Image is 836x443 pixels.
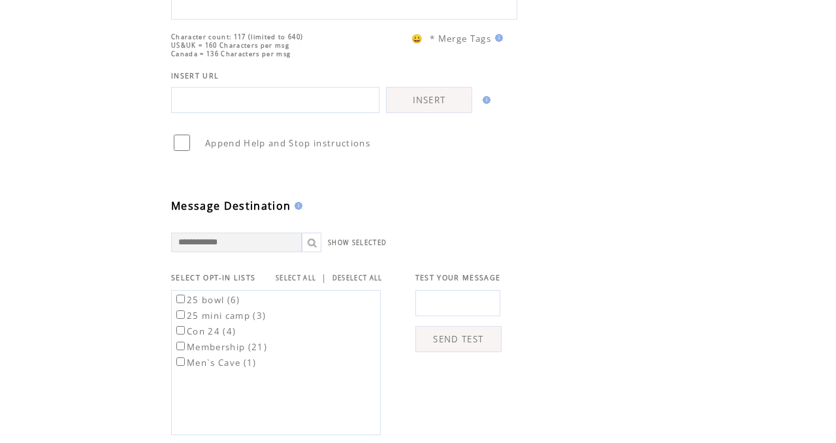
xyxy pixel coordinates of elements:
a: SHOW SELECTED [328,238,387,247]
img: help.gif [291,202,302,210]
input: 25 mini camp (3) [176,310,185,319]
a: SEND TEST [415,326,502,352]
img: help.gif [479,96,490,104]
span: US&UK = 160 Characters per msg [171,41,289,50]
input: Men`s Cave (1) [176,357,185,366]
input: Membership (21) [176,342,185,350]
label: Con 24 (4) [174,325,236,337]
input: Con 24 (4) [176,326,185,335]
label: 25 bowl (6) [174,294,240,306]
span: * Merge Tags [430,33,491,44]
label: Men`s Cave (1) [174,357,257,369]
span: SELECT OPT-IN LISTS [171,273,255,282]
span: TEST YOUR MESSAGE [415,273,501,282]
a: DESELECT ALL [332,274,383,282]
img: help.gif [491,34,503,42]
span: Character count: 117 (limited to 640) [171,33,303,41]
span: Canada = 136 Characters per msg [171,50,291,58]
label: Membership (21) [174,341,267,353]
span: Append Help and Stop instructions [205,137,370,149]
span: 😀 [411,33,423,44]
span: Message Destination [171,199,291,213]
a: INSERT [386,87,472,113]
a: SELECT ALL [276,274,316,282]
span: INSERT URL [171,71,219,80]
span: | [321,272,327,284]
input: 25 bowl (6) [176,295,185,303]
label: 25 mini camp (3) [174,310,266,321]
